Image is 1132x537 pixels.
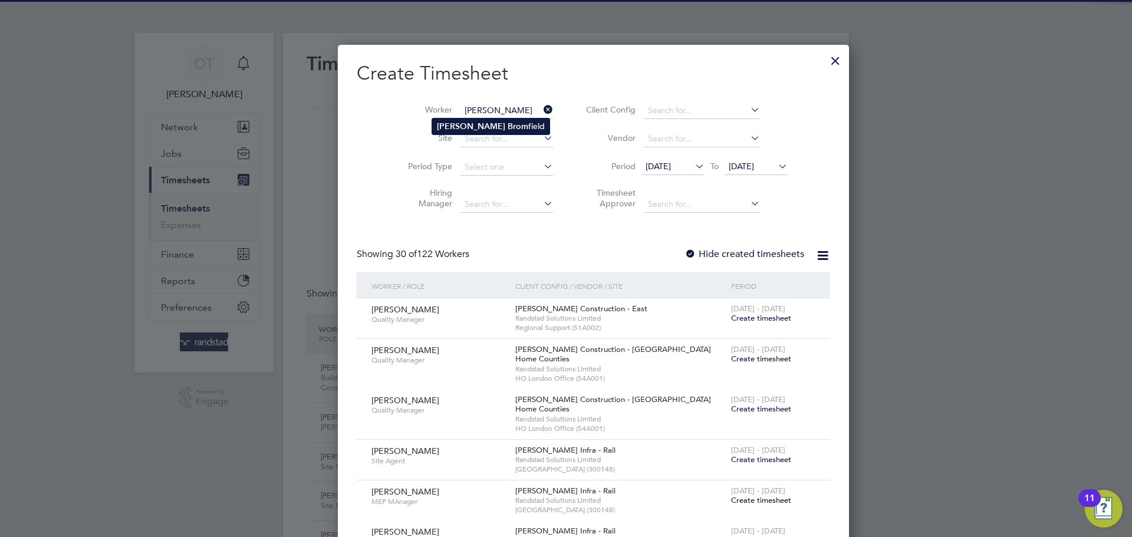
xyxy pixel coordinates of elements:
span: MEP MAnager [371,497,506,506]
span: [PERSON_NAME] [371,446,439,456]
label: Hide created timesheets [685,248,804,260]
h2: Create Timesheet [357,61,830,86]
span: Regional Support (51A002) [515,323,725,332]
span: [PERSON_NAME] [371,526,439,537]
div: Worker / Role [368,272,512,299]
input: Search for... [460,103,553,119]
span: Site Agent [371,456,506,466]
span: [PERSON_NAME] Construction - East [515,304,647,314]
li: field [432,118,549,134]
span: Randstad Solutions Limited [515,414,725,424]
span: [PERSON_NAME] [371,486,439,497]
div: Showing [357,248,472,261]
span: Randstad Solutions Limited [515,314,725,323]
input: Search for... [644,196,760,213]
input: Search for... [644,131,760,147]
span: [GEOGRAPHIC_DATA] (300148) [515,464,725,474]
input: Search for... [460,131,553,147]
span: [DATE] - [DATE] [731,304,785,314]
span: [PERSON_NAME] Infra - Rail [515,486,616,496]
span: [DATE] [646,161,671,172]
span: Create timesheet [731,313,791,323]
span: Create timesheet [731,354,791,364]
span: [PERSON_NAME] Infra - Rail [515,445,616,455]
span: [DATE] [729,161,754,172]
label: Worker [399,104,452,115]
span: [DATE] - [DATE] [731,445,785,455]
input: Search for... [644,103,760,119]
span: HO London Office (54A001) [515,424,725,433]
span: Create timesheet [731,495,791,505]
span: [PERSON_NAME] Construction - [GEOGRAPHIC_DATA] Home Counties [515,394,711,414]
span: 122 Workers [396,248,469,260]
span: [PERSON_NAME] [371,395,439,406]
span: [DATE] - [DATE] [731,344,785,354]
label: Period [583,161,636,172]
button: Open Resource Center, 11 new notifications [1085,490,1123,528]
span: [PERSON_NAME] Infra - Rail [515,526,616,536]
div: Period [728,272,818,299]
span: Create timesheet [731,454,791,464]
label: Site [399,133,452,143]
span: [PERSON_NAME] Construction - [GEOGRAPHIC_DATA] Home Counties [515,344,711,364]
span: Create timesheet [731,404,791,414]
span: 30 of [396,248,417,260]
div: Client Config / Vendor / Site [512,272,728,299]
label: Hiring Manager [399,187,452,209]
input: Select one [460,159,553,176]
label: Period Type [399,161,452,172]
div: 11 [1084,498,1095,513]
span: Quality Manager [371,406,506,415]
span: Randstad Solutions Limited [515,455,725,464]
span: Randstad Solutions Limited [515,496,725,505]
span: To [707,159,722,174]
span: [GEOGRAPHIC_DATA] (300148) [515,505,725,515]
label: Timesheet Approver [583,187,636,209]
b: Brom [508,121,528,131]
span: [PERSON_NAME] [371,345,439,355]
label: Vendor [583,133,636,143]
span: [DATE] - [DATE] [731,394,785,404]
label: Client Config [583,104,636,115]
span: Quality Manager [371,315,506,324]
span: HO London Office (54A001) [515,374,725,383]
b: [PERSON_NAME] [437,121,505,131]
span: [DATE] - [DATE] [731,526,785,536]
span: [DATE] - [DATE] [731,486,785,496]
span: Quality Manager [371,355,506,365]
input: Search for... [460,196,553,213]
span: [PERSON_NAME] [371,304,439,315]
span: Randstad Solutions Limited [515,364,725,374]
